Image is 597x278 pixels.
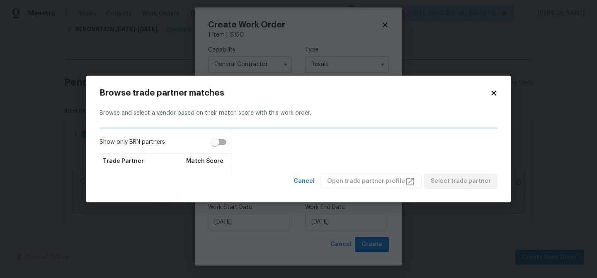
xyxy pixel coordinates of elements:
span: Trade Partner [103,157,144,165]
span: Show only BRN partners [99,138,165,147]
button: Cancel [290,174,318,189]
span: Cancel [294,176,315,187]
h2: Browse trade partner matches [99,89,490,97]
span: Match Score [186,157,223,165]
div: Browse and select a vendor based on their match score with this work order. [99,99,498,128]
